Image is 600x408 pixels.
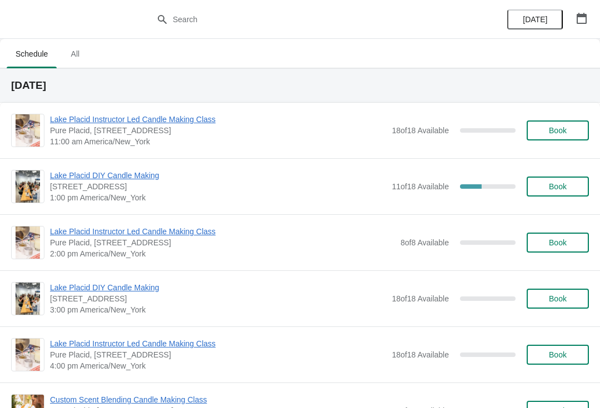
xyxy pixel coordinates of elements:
span: Book [549,238,567,247]
span: 11 of 18 Available [392,182,449,191]
span: Lake Placid DIY Candle Making [50,170,386,181]
button: Book [527,120,589,140]
span: 11:00 am America/New_York [50,136,386,147]
button: Book [527,233,589,253]
span: 4:00 pm America/New_York [50,360,386,371]
span: Lake Placid Instructor Led Candle Making Class [50,226,395,237]
button: Book [527,177,589,197]
span: Pure Placid, [STREET_ADDRESS] [50,237,395,248]
button: [DATE] [507,9,563,29]
span: Pure Placid, [STREET_ADDRESS] [50,349,386,360]
button: Book [527,289,589,309]
span: [STREET_ADDRESS] [50,293,386,304]
span: All [61,44,89,64]
span: Book [549,126,567,135]
span: Schedule [7,44,57,64]
span: [DATE] [523,15,547,24]
span: Pure Placid, [STREET_ADDRESS] [50,125,386,136]
h2: [DATE] [11,80,589,91]
span: Book [549,350,567,359]
span: Lake Placid Instructor Led Candle Making Class [50,338,386,349]
span: Book [549,182,567,191]
img: Lake Placid Instructor Led Candle Making Class | Pure Placid, 2470 Main Street, Lake Placid, NY, ... [16,226,40,259]
span: 3:00 pm America/New_York [50,304,386,315]
span: Lake Placid Instructor Led Candle Making Class [50,114,386,125]
input: Search [172,9,450,29]
span: Custom Scent Blending Candle Making Class [50,394,386,405]
span: 2:00 pm America/New_York [50,248,395,259]
span: 18 of 18 Available [392,126,449,135]
span: 18 of 18 Available [392,294,449,303]
span: Lake Placid DIY Candle Making [50,282,386,293]
span: 18 of 18 Available [392,350,449,359]
span: 1:00 pm America/New_York [50,192,386,203]
span: Book [549,294,567,303]
img: Lake Placid Instructor Led Candle Making Class | Pure Placid, 2470 Main Street, Lake Placid, NY, ... [16,339,40,371]
img: Lake Placid DIY Candle Making | 2470 Main Street, Lake Placid, NY, USA | 3:00 pm America/New_York [16,283,39,315]
button: Book [527,345,589,365]
img: Lake Placid Instructor Led Candle Making Class | Pure Placid, 2470 Main Street, Lake Placid, NY, ... [16,114,40,147]
span: 8 of 8 Available [401,238,449,247]
img: Lake Placid DIY Candle Making | 2470 Main Street, Lake Placid, NY, USA | 1:00 pm America/New_York [16,170,39,203]
span: [STREET_ADDRESS] [50,181,386,192]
